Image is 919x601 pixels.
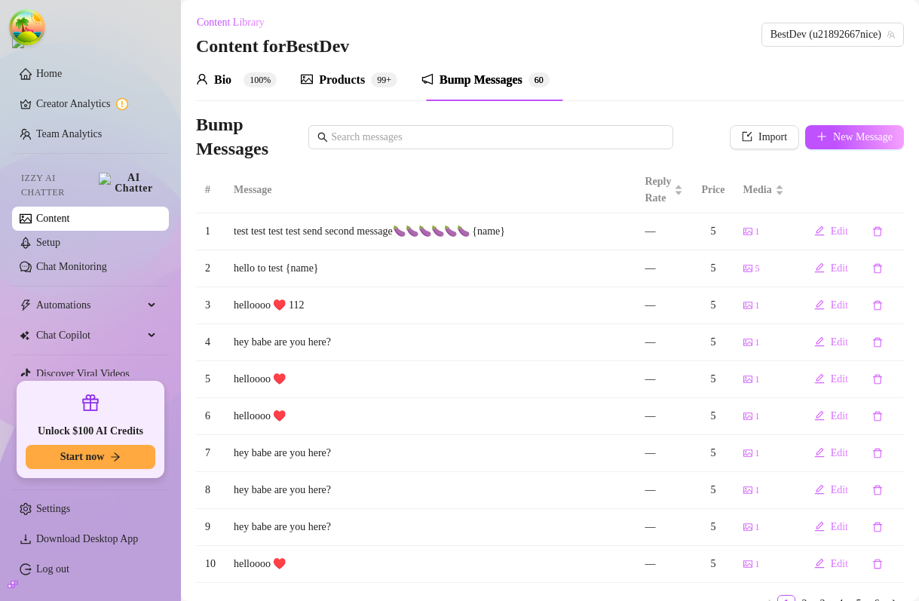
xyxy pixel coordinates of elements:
[225,287,636,324] td: helloooo ♥️ 112
[743,486,752,495] span: picture
[535,75,539,85] span: 6
[225,472,636,509] td: hey babe are you here?
[860,404,895,428] button: delete
[743,449,752,458] span: picture
[802,256,860,281] button: Edit
[196,11,277,35] button: Content Library
[755,262,760,276] span: 5
[833,131,893,143] span: New Message
[872,522,883,532] span: delete
[331,129,663,146] input: Search messages
[196,113,289,161] h3: Bump Messages
[197,17,265,29] span: Content Library
[225,167,636,213] th: Message
[755,446,760,461] span: 1
[860,478,895,502] button: delete
[872,263,883,274] span: delete
[36,213,69,224] a: Content
[196,509,225,546] td: 9
[196,435,225,472] td: 7
[225,361,636,398] td: helloooo ♥️
[8,579,18,590] span: build
[244,72,277,87] sup: 100%
[755,373,760,387] span: 1
[860,330,895,354] button: delete
[831,225,848,238] span: Edit
[196,250,225,287] td: 2
[802,219,860,244] button: Edit
[743,264,752,273] span: picture
[814,262,825,273] span: edit
[110,452,121,462] span: arrow-right
[36,323,143,348] span: Chat Copilot
[814,558,825,569] span: edit
[225,435,636,472] td: hey babe are you here?
[831,521,848,533] span: Edit
[831,447,848,459] span: Edit
[225,398,636,435] td: helloooo ♥️
[36,293,143,317] span: Automations
[36,503,70,514] a: Settings
[743,375,752,384] span: picture
[802,367,860,391] button: Edit
[701,482,724,498] div: 5
[196,213,225,250] td: 1
[743,523,752,532] span: picture
[36,92,157,116] a: Creator Analytics exclamation-circle
[81,394,100,412] span: gift
[831,558,848,570] span: Edit
[860,256,895,281] button: delete
[701,260,724,277] div: 5
[831,410,848,422] span: Edit
[636,167,692,213] th: Reply Rate
[20,330,29,341] img: Chat Copilot
[36,533,138,544] span: Download Desktop App
[802,441,860,465] button: Edit
[636,250,692,287] td: —
[539,75,544,85] span: 0
[36,368,130,379] a: Discover Viral Videos
[802,478,860,502] button: Edit
[860,293,895,317] button: delete
[743,182,772,198] span: Media
[743,227,752,236] span: picture
[831,336,848,348] span: Edit
[770,23,895,46] span: BestDev (u21892667nice)
[196,361,225,398] td: 5
[36,563,69,575] a: Log out
[636,287,692,324] td: —
[872,411,883,422] span: delete
[196,324,225,361] td: 4
[755,557,760,572] span: 1
[60,451,105,463] span: Start now
[872,374,883,385] span: delete
[196,546,225,583] td: 10
[814,336,825,347] span: edit
[701,371,724,388] div: 5
[36,68,62,79] a: Home
[802,330,860,354] button: Edit
[636,546,692,583] td: —
[636,324,692,361] td: —
[831,299,848,311] span: Edit
[816,131,827,142] span: plus
[755,409,760,424] span: 1
[758,131,787,143] span: Import
[814,484,825,495] span: edit
[831,484,848,496] span: Edit
[831,373,848,385] span: Edit
[636,213,692,250] td: —
[225,324,636,361] td: hey babe are you here?
[701,445,724,461] div: 5
[802,404,860,428] button: Edit
[214,71,231,89] div: Bio
[860,441,895,465] button: delete
[755,483,760,498] span: 1
[755,225,760,239] span: 1
[701,223,724,240] div: 5
[755,520,760,535] span: 1
[371,72,397,87] sup: 143
[872,485,883,495] span: delete
[814,225,825,236] span: edit
[701,297,724,314] div: 5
